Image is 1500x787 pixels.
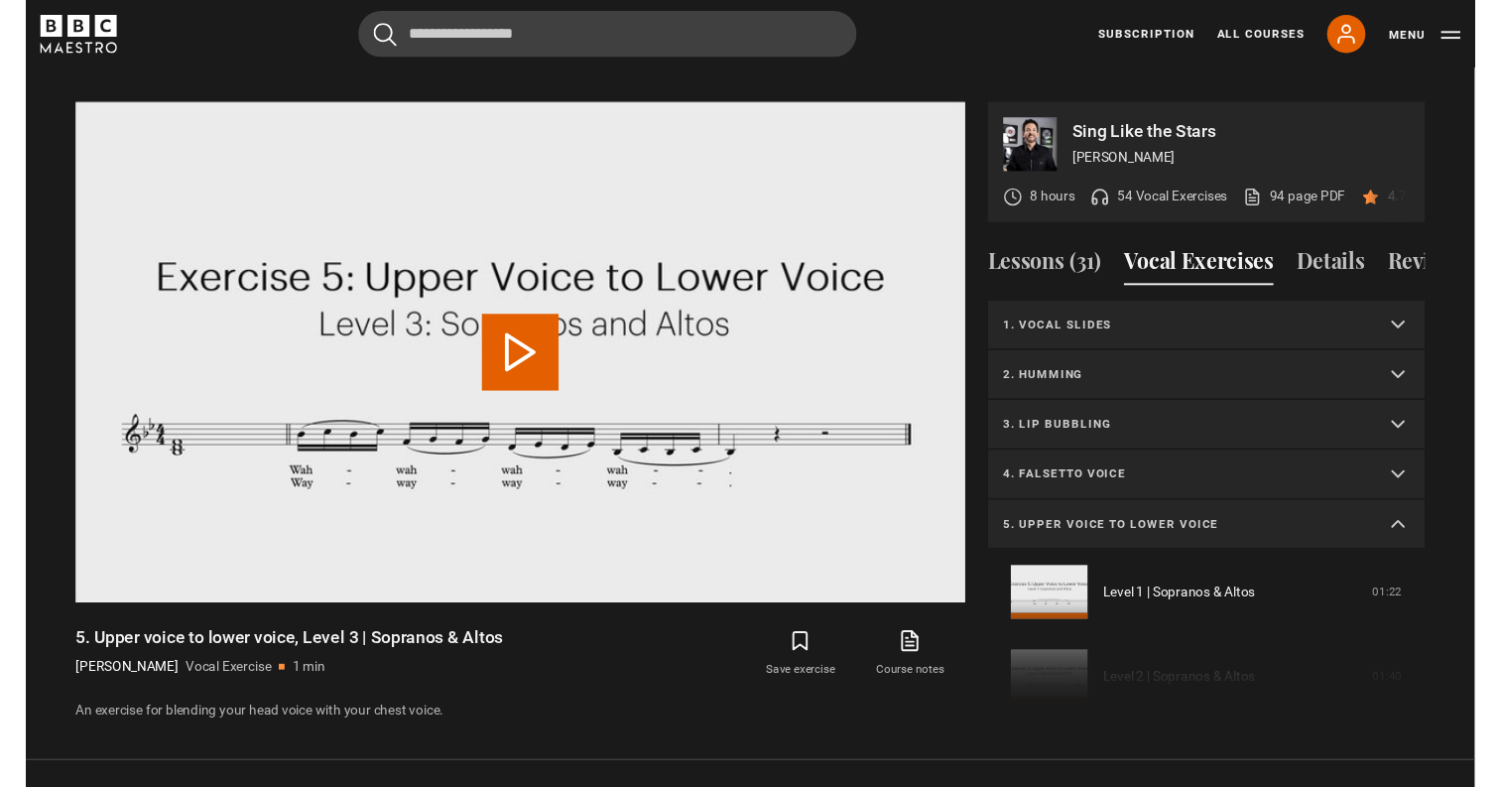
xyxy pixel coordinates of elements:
button: Play Video [472,325,552,404]
a: Course notes [859,647,972,705]
p: [PERSON_NAME] [1083,152,1433,173]
summary: 2. Humming [996,362,1448,414]
video-js: Video Player [52,105,972,623]
button: Submit the search query [360,23,384,48]
input: Search [344,11,860,59]
p: 54 Vocal Exercises [1130,193,1244,213]
button: Vocal Exercises [1137,253,1292,295]
button: Lessons (31) [996,253,1113,295]
p: 1 min [276,679,310,700]
p: 8 hours [1040,193,1086,213]
h1: 5. Upper voice to lower voice, Level 3 | Sopranos & Altos [52,647,494,671]
p: 1. Vocal slides [1012,327,1385,344]
summary: 4. Falsetto voice [996,465,1448,517]
p: [PERSON_NAME] [52,679,158,700]
p: 2. Humming [1012,378,1385,396]
button: Details [1315,253,1386,295]
summary: 5. Upper voice to lower voice [996,517,1448,569]
p: An exercise for blending your head voice with your chest voice. [52,724,972,745]
button: Toggle navigation [1411,26,1485,46]
summary: 1. Vocal slides [996,311,1448,362]
p: 5. Upper voice to lower voice [1012,533,1385,551]
a: Level 1 | Sopranos & Altos [1115,602,1273,623]
p: 3. Lip bubbling [1012,430,1385,448]
a: All Courses [1233,26,1323,44]
a: Subscription [1111,26,1209,44]
p: Vocal Exercise [166,679,254,700]
svg: BBC Maestro [15,15,94,55]
summary: 3. Lip bubbling [996,414,1448,465]
a: 94 page PDF [1260,193,1366,213]
p: 4. Falsetto voice [1012,481,1385,499]
p: Sing Like the Stars [1083,126,1433,144]
button: Save exercise [745,647,858,705]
